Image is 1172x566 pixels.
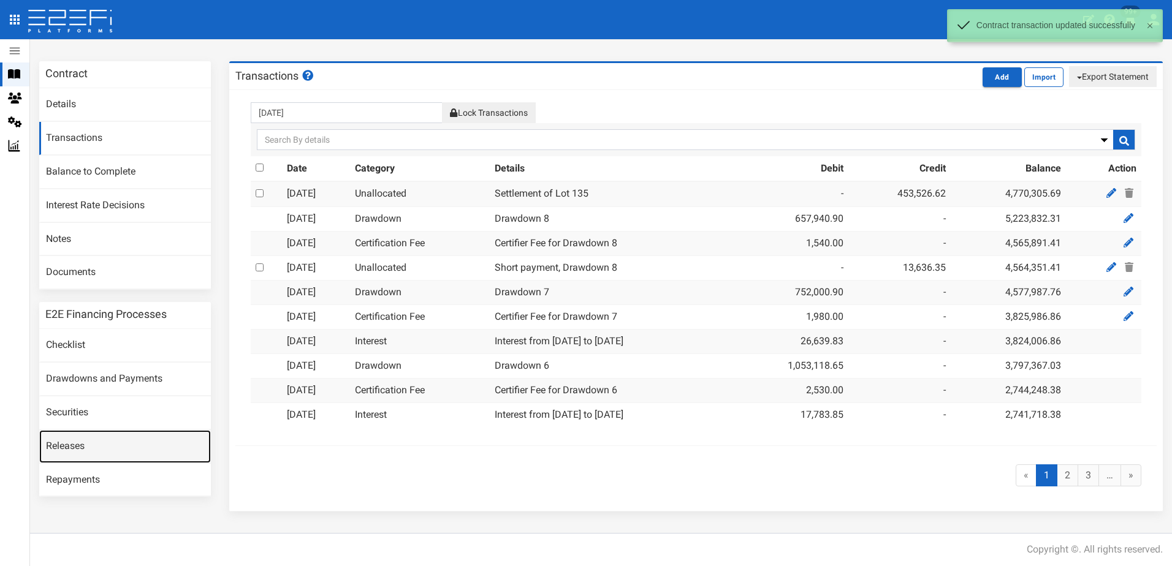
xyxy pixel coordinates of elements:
[287,360,316,371] a: [DATE]
[733,206,848,231] td: 657,940.90
[39,363,211,396] a: Drawdowns and Payments
[983,67,1022,87] button: Add
[951,281,1066,305] td: 4,577,987.76
[350,305,490,330] td: Certification Fee
[490,156,733,181] th: Details
[951,353,1066,378] td: 3,797,367.03
[951,206,1066,231] td: 5,223,832.31
[951,305,1066,330] td: 3,825,986.86
[39,396,211,429] a: Securities
[39,430,211,463] a: Releases
[1098,464,1121,487] a: …
[983,70,1024,82] a: Add
[442,102,535,123] button: Lock Transactions
[39,122,211,155] a: Transactions
[733,255,848,281] td: -
[39,156,211,189] a: Balance to Complete
[733,231,848,255] td: 1,540.00
[235,70,315,81] h3: Transactions
[287,311,316,322] a: [DATE]
[350,255,490,281] td: Unallocated
[350,181,490,206] td: Unallocated
[848,330,951,354] td: -
[350,378,490,402] td: Certification Fee
[848,181,951,206] td: 453,526.62
[951,330,1066,354] td: 3,824,006.86
[848,281,951,305] td: -
[733,305,848,330] td: 1,980.00
[282,156,350,181] th: Date
[350,281,490,305] td: Drawdown
[350,156,490,181] th: Category
[287,213,316,224] a: [DATE]
[495,335,623,347] a: Interest from [DATE] to [DATE]
[733,402,848,426] td: 17,783.85
[951,156,1066,181] th: Balance
[1016,464,1037,487] span: «
[495,187,588,199] a: Settlement of Lot 135
[45,309,167,320] h3: E2E Financing Processes
[495,213,549,224] a: Drawdown 8
[39,329,211,362] a: Checklist
[1069,66,1157,87] button: Export Statement
[495,237,617,249] a: Certifier Fee for Drawdown 8
[287,384,316,396] a: [DATE]
[1066,156,1141,181] th: Action
[350,353,490,378] td: Drawdown
[848,255,951,281] td: 13,636.35
[733,156,848,181] th: Debit
[39,88,211,121] a: Details
[39,256,211,289] a: Documents
[951,378,1066,402] td: 2,744,248.38
[1027,543,1163,557] div: Copyright ©. All rights reserved.
[951,255,1066,281] td: 4,564,351.41
[848,378,951,402] td: -
[45,68,88,79] h3: Contract
[1024,67,1064,87] button: Import
[733,281,848,305] td: 752,000.90
[495,384,617,396] a: Certifier Fee for Drawdown 6
[733,181,848,206] td: -
[350,206,490,231] td: Drawdown
[287,237,316,249] a: [DATE]
[1036,464,1057,487] span: 1
[733,330,848,354] td: 26,639.83
[287,262,316,273] a: [DATE]
[350,231,490,255] td: Certification Fee
[848,156,951,181] th: Credit
[495,286,549,298] a: Drawdown 7
[848,305,951,330] td: -
[495,409,623,420] a: Interest from [DATE] to [DATE]
[976,20,1135,30] p: Contract transaction updated successfully
[257,129,1135,150] input: Search By details
[848,206,951,231] td: -
[733,353,848,378] td: 1,053,118.65
[39,223,211,256] a: Notes
[495,311,617,322] a: Certifier Fee for Drawdown 7
[495,360,549,371] a: Drawdown 6
[287,409,316,420] a: [DATE]
[1078,464,1099,487] a: 3
[39,189,211,222] a: Interest Rate Decisions
[951,231,1066,255] td: 4,565,891.41
[39,464,211,497] a: Repayments
[251,102,443,123] input: From Transactions Date
[287,187,316,199] a: [DATE]
[495,262,617,273] a: Short payment, Drawdown 8
[1121,464,1141,487] a: »
[951,181,1066,206] td: 4,770,305.69
[287,286,316,298] a: [DATE]
[733,378,848,402] td: 2,530.00
[350,330,490,354] td: Interest
[848,353,951,378] td: -
[350,402,490,426] td: Interest
[848,402,951,426] td: -
[1057,464,1078,487] a: 2
[287,335,316,347] a: [DATE]
[848,231,951,255] td: -
[951,402,1066,426] td: 2,741,718.38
